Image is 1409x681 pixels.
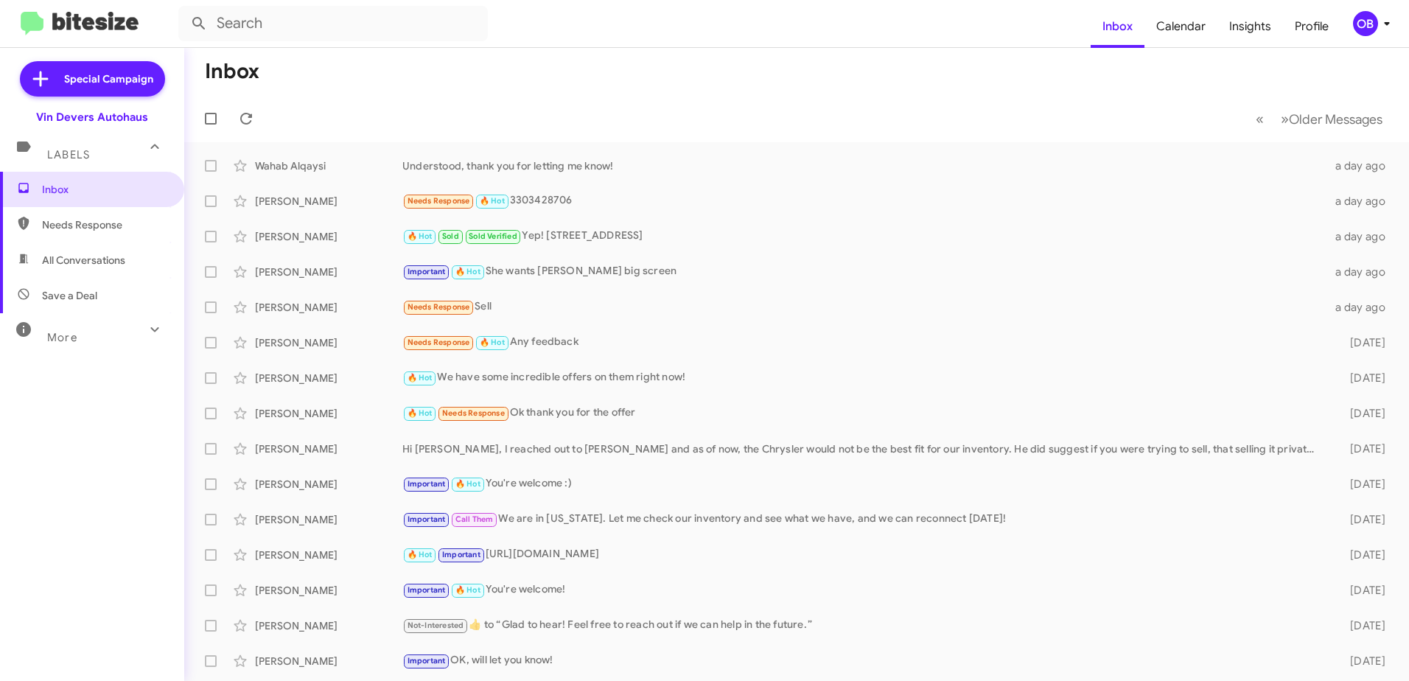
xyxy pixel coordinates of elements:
span: More [47,331,77,344]
span: Important [408,514,446,524]
span: 🔥 Hot [480,338,505,347]
div: [PERSON_NAME] [255,441,402,456]
span: Inbox [42,182,167,197]
h1: Inbox [205,60,259,83]
span: » [1281,110,1289,128]
div: [DATE] [1326,371,1397,385]
input: Search [178,6,488,41]
a: Special Campaign [20,61,165,97]
div: [DATE] [1326,335,1397,350]
div: Ok thank you for the offer [402,405,1326,422]
span: Older Messages [1289,111,1382,128]
button: OB [1340,11,1393,36]
div: Yep! [STREET_ADDRESS] [402,228,1326,245]
div: [PERSON_NAME] [255,229,402,244]
nav: Page navigation example [1248,104,1391,134]
span: 🔥 Hot [455,267,480,276]
div: [PERSON_NAME] [255,654,402,668]
span: Needs Response [42,217,167,232]
div: ​👍​ to “ Glad to hear! Feel free to reach out if we can help in the future. ” [402,617,1326,634]
span: Save a Deal [42,288,97,303]
div: [DATE] [1326,654,1397,668]
div: [PERSON_NAME] [255,194,402,209]
span: Important [408,656,446,666]
span: Important [408,585,446,595]
a: Insights [1217,5,1283,48]
span: Call Them [455,514,494,524]
div: Wahab Alqaysi [255,158,402,173]
div: [PERSON_NAME] [255,618,402,633]
span: 🔥 Hot [455,585,480,595]
div: Sell [402,298,1326,315]
span: 🔥 Hot [408,373,433,383]
div: [PERSON_NAME] [255,265,402,279]
span: Needs Response [408,196,470,206]
button: Previous [1247,104,1273,134]
div: Understood, thank you for letting me know! [402,158,1326,173]
div: You're welcome! [402,582,1326,598]
div: [PERSON_NAME] [255,548,402,562]
div: Any feedback [402,334,1326,351]
span: Sold [442,231,459,241]
div: [DATE] [1326,548,1397,562]
div: [PERSON_NAME] [255,477,402,492]
span: 🔥 Hot [408,231,433,241]
div: You're welcome :) [402,475,1326,492]
div: a day ago [1326,158,1397,173]
div: a day ago [1326,194,1397,209]
div: She wants [PERSON_NAME] big screen [402,263,1326,280]
div: [PERSON_NAME] [255,512,402,527]
a: Inbox [1091,5,1144,48]
span: Important [408,267,446,276]
span: Not-Interested [408,621,464,630]
span: Sold Verified [469,231,517,241]
span: 🔥 Hot [408,550,433,559]
div: [PERSON_NAME] [255,300,402,315]
div: Vin Devers Autohaus [36,110,148,125]
div: [DATE] [1326,618,1397,633]
div: [PERSON_NAME] [255,371,402,385]
div: [PERSON_NAME] [255,583,402,598]
div: Hi [PERSON_NAME], I reached out to [PERSON_NAME] and as of now, the Chrysler would not be the bes... [402,441,1326,456]
span: Labels [47,148,90,161]
div: [DATE] [1326,477,1397,492]
div: a day ago [1326,265,1397,279]
div: [DATE] [1326,583,1397,598]
a: Calendar [1144,5,1217,48]
span: Needs Response [408,338,470,347]
div: We are in [US_STATE]. Let me check our inventory and see what we have, and we can reconnect [DATE]! [402,511,1326,528]
div: [PERSON_NAME] [255,406,402,421]
span: Important [442,550,480,559]
span: Special Campaign [64,71,153,86]
span: Needs Response [408,302,470,312]
div: [DATE] [1326,406,1397,421]
button: Next [1272,104,1391,134]
span: All Conversations [42,253,125,268]
div: [DATE] [1326,441,1397,456]
div: [DATE] [1326,512,1397,527]
div: a day ago [1326,229,1397,244]
span: « [1256,110,1264,128]
div: OK, will let you know! [402,652,1326,669]
div: We have some incredible offers on them right now! [402,369,1326,386]
span: Important [408,479,446,489]
span: 🔥 Hot [455,479,480,489]
div: [PERSON_NAME] [255,335,402,350]
div: 3303428706 [402,192,1326,209]
a: Profile [1283,5,1340,48]
div: [URL][DOMAIN_NAME] [402,546,1326,563]
span: 🔥 Hot [408,408,433,418]
div: OB [1353,11,1378,36]
span: Needs Response [442,408,505,418]
span: 🔥 Hot [480,196,505,206]
div: a day ago [1326,300,1397,315]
